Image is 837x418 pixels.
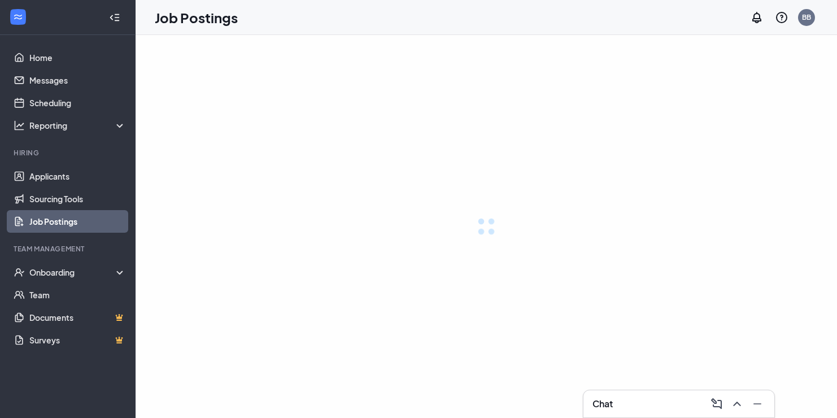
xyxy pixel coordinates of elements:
div: Team Management [14,244,124,254]
button: Minimize [747,395,765,413]
a: Job Postings [29,210,126,233]
a: Applicants [29,165,126,188]
a: SurveysCrown [29,329,126,351]
h1: Job Postings [155,8,238,27]
a: DocumentsCrown [29,306,126,329]
button: ComposeMessage [707,395,725,413]
svg: Analysis [14,120,25,131]
div: Reporting [29,120,127,131]
div: BB [802,12,811,22]
a: Team [29,284,126,306]
svg: Notifications [750,11,764,24]
div: Hiring [14,148,124,158]
svg: ComposeMessage [710,397,723,411]
h3: Chat [592,398,613,410]
svg: Collapse [109,12,120,23]
svg: UserCheck [14,267,25,278]
a: Sourcing Tools [29,188,126,210]
svg: QuestionInfo [775,11,788,24]
button: ChevronUp [727,395,745,413]
a: Messages [29,69,126,92]
a: Scheduling [29,92,126,114]
svg: Minimize [751,397,764,411]
svg: ChevronUp [730,397,744,411]
a: Home [29,46,126,69]
div: Onboarding [29,267,127,278]
svg: WorkstreamLogo [12,11,24,23]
